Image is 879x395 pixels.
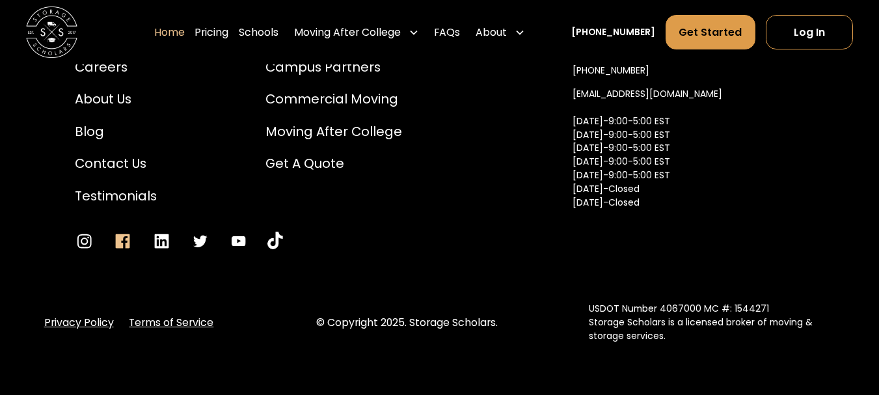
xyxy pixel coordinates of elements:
[229,232,249,251] a: Go to YouTube
[113,232,133,251] a: Go to Facebook
[195,14,228,50] a: Pricing
[316,315,563,331] div: © Copyright 2025. Storage Scholars.
[26,7,77,58] img: Storage Scholars main logo
[75,187,157,206] a: Testimonials
[191,232,210,251] a: Go to Twitter
[75,232,94,251] a: Go to Instagram
[75,154,157,174] a: Contact Us
[75,90,157,109] a: About Us
[267,232,283,251] a: Go to YouTube
[573,59,649,83] a: [PHONE_NUMBER]
[44,315,114,331] a: Privacy Policy
[573,82,722,241] a: [EMAIL_ADDRESS][DOMAIN_NAME][DATE]-9:00-5:00 EST[DATE]-9:00-5:00 EST[DATE]-9:00-5:00 EST[DATE]-9:...
[239,14,278,50] a: Schools
[766,15,853,49] a: Log In
[154,14,185,50] a: Home
[666,15,756,49] a: Get Started
[265,122,402,142] a: Moving After College
[75,122,157,142] a: Blog
[75,58,157,77] a: Careers
[294,25,401,40] div: Moving After College
[129,315,213,331] a: Terms of Service
[476,25,507,40] div: About
[265,154,402,174] a: Get a Quote
[289,14,424,50] div: Moving After College
[265,90,402,109] a: Commercial Moving
[26,7,77,58] a: home
[265,58,402,77] a: Campus Partners
[434,14,460,50] a: FAQs
[152,232,172,251] a: Go to LinkedIn
[589,302,835,342] div: USDOT Number 4067000 MC #: 1544271 Storage Scholars is a licensed broker of moving & storage serv...
[470,14,530,50] div: About
[571,25,655,39] a: [PHONE_NUMBER]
